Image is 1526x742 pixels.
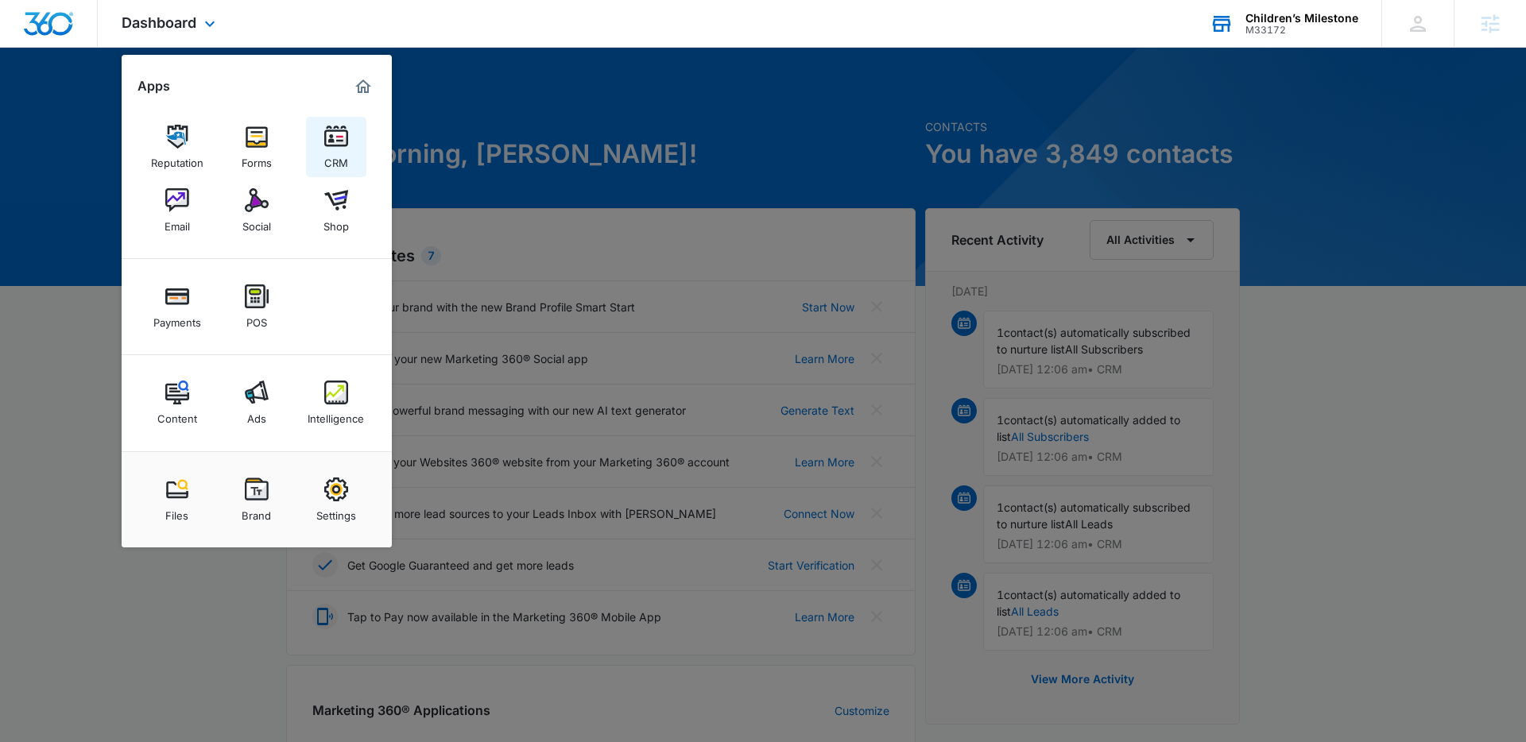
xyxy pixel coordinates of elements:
a: Settings [306,470,366,530]
div: Files [165,501,188,522]
div: account name [1245,12,1358,25]
div: Reputation [151,149,203,169]
a: Content [147,373,207,433]
a: Forms [227,117,287,177]
div: Social [242,212,271,233]
a: Ads [227,373,287,433]
a: Files [147,470,207,530]
div: Brand [242,501,271,522]
div: POS [246,308,267,329]
a: Social [227,180,287,241]
a: Brand [227,470,287,530]
a: Email [147,180,207,241]
div: Intelligence [308,404,364,425]
a: CRM [306,117,366,177]
div: CRM [324,149,348,169]
div: Payments [153,308,201,329]
span: Dashboard [122,14,196,31]
div: Email [165,212,190,233]
div: Shop [323,212,349,233]
div: Ads [247,404,266,425]
div: Settings [316,501,356,522]
div: Content [157,404,197,425]
div: Forms [242,149,272,169]
h2: Apps [137,79,170,94]
a: Marketing 360® Dashboard [351,74,376,99]
a: Intelligence [306,373,366,433]
div: account id [1245,25,1358,36]
a: POS [227,276,287,337]
a: Payments [147,276,207,337]
a: Reputation [147,117,207,177]
a: Shop [306,180,366,241]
